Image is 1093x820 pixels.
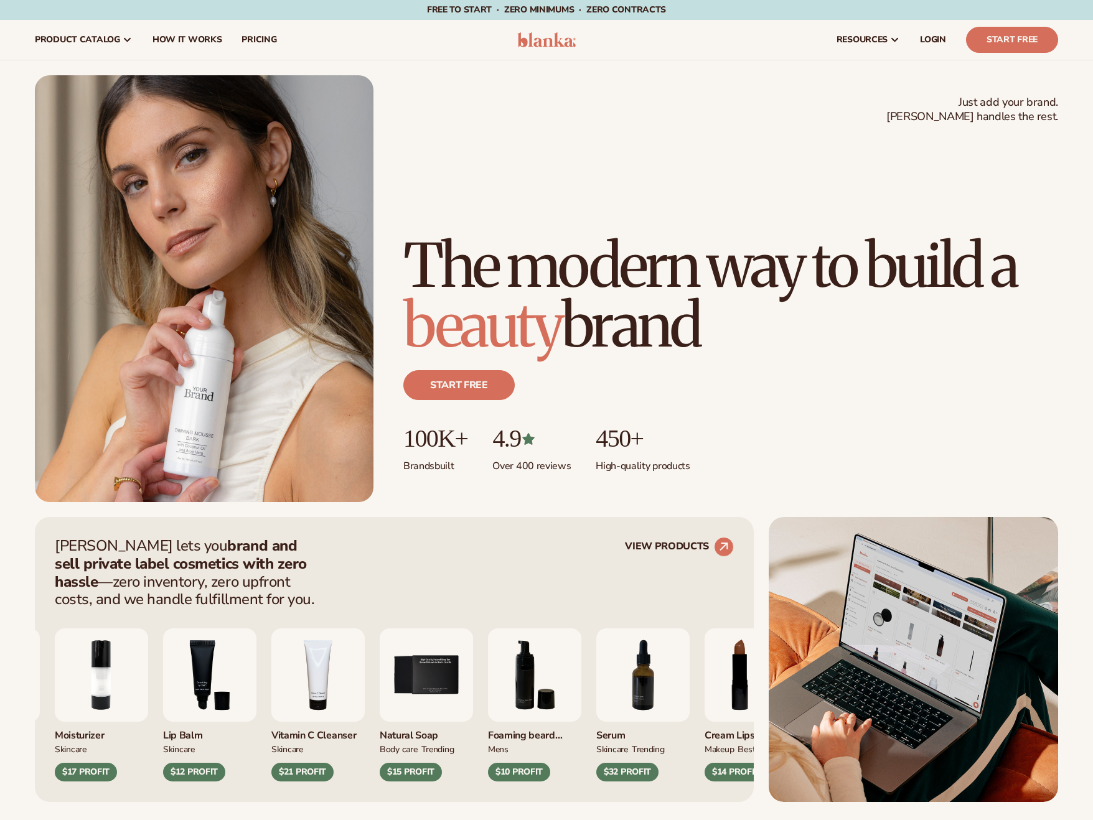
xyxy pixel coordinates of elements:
[596,452,690,473] p: High-quality products
[492,425,571,452] p: 4.9
[966,27,1058,53] a: Start Free
[35,35,120,45] span: product catalog
[163,628,256,722] img: Smoothing lip balm.
[271,628,365,722] img: Vitamin c cleanser.
[596,722,690,742] div: Serum
[163,628,256,781] div: 3 / 9
[242,35,276,45] span: pricing
[492,452,571,473] p: Over 400 reviews
[596,628,690,722] img: Collagen and retinol serum.
[271,763,334,781] div: $21 PROFIT
[271,722,365,742] div: Vitamin C Cleanser
[232,20,286,60] a: pricing
[380,763,442,781] div: $15 PROFIT
[55,537,322,608] p: [PERSON_NAME] lets you —zero inventory, zero upfront costs, and we handle fulfillment for you.
[837,35,888,45] span: resources
[143,20,232,60] a: How It Works
[427,4,666,16] span: Free to start · ZERO minimums · ZERO contracts
[152,35,222,45] span: How It Works
[403,370,515,400] a: Start free
[55,628,148,781] div: 2 / 9
[163,763,225,781] div: $12 PROFIT
[403,452,467,473] p: Brands built
[55,536,307,592] strong: brand and sell private label cosmetics with zero hassle
[738,742,777,755] div: BEST SELLER
[596,763,659,781] div: $32 PROFIT
[25,20,143,60] a: product catalog
[705,628,798,781] div: 8 / 9
[769,517,1058,802] img: Shopify Image 5
[380,722,473,742] div: Natural Soap
[271,628,365,781] div: 4 / 9
[55,722,148,742] div: Moisturizer
[886,95,1058,124] span: Just add your brand. [PERSON_NAME] handles the rest.
[596,742,628,755] div: SKINCARE
[271,742,303,755] div: Skincare
[380,628,473,722] img: Nature bar of soap.
[55,763,117,781] div: $17 PROFIT
[705,742,734,755] div: MAKEUP
[517,32,576,47] img: logo
[705,628,798,722] img: Luxury cream lipstick.
[705,722,798,742] div: Cream Lipstick
[35,75,373,502] img: Female holding tanning mousse.
[488,742,509,755] div: mens
[163,742,195,755] div: SKINCARE
[421,742,454,755] div: TRENDING
[596,425,690,452] p: 450+
[488,763,550,781] div: $10 PROFIT
[55,628,148,722] img: Moisturizing lotion.
[625,537,734,557] a: VIEW PRODUCTS
[705,763,767,781] div: $14 PROFIT
[403,288,561,363] span: beauty
[632,742,665,755] div: TRENDING
[488,628,581,781] div: 6 / 9
[596,628,690,781] div: 7 / 9
[403,236,1058,355] h1: The modern way to build a brand
[910,20,956,60] a: LOGIN
[380,628,473,781] div: 5 / 9
[163,722,256,742] div: Lip Balm
[827,20,910,60] a: resources
[488,628,581,722] img: Foaming beard wash.
[403,425,467,452] p: 100K+
[55,742,87,755] div: SKINCARE
[488,722,581,742] div: Foaming beard wash
[380,742,418,755] div: BODY Care
[920,35,946,45] span: LOGIN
